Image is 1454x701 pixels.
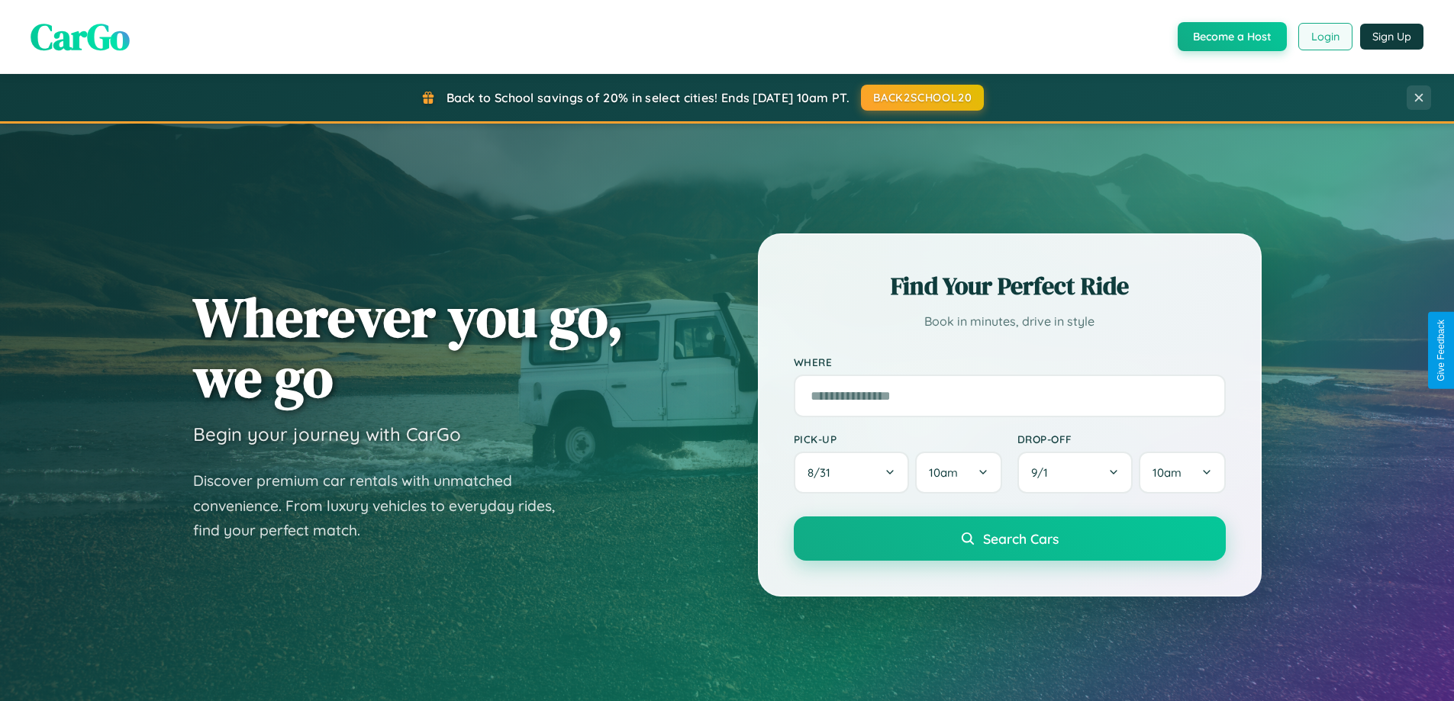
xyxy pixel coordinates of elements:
button: BACK2SCHOOL20 [861,85,984,111]
span: CarGo [31,11,130,62]
div: Give Feedback [1436,320,1446,381]
span: 10am [929,465,958,480]
button: 10am [915,452,1001,494]
label: Drop-off [1017,432,1226,445]
p: Book in minutes, drive in style [794,310,1226,333]
h1: Wherever you go, we go [193,287,624,407]
button: Become a Host [1178,22,1287,51]
button: 10am [1139,452,1225,494]
h3: Begin your journey with CarGo [193,423,461,445]
span: 8 / 31 [808,465,838,480]
span: 10am [1153,465,1182,480]
button: Sign Up [1360,24,1423,50]
span: Back to School savings of 20% in select cities! Ends [DATE] 10am PT. [447,90,850,105]
label: Pick-up [794,432,1002,445]
button: 8/31 [794,452,910,494]
span: Search Cars [983,530,1059,547]
button: Search Cars [794,516,1226,561]
h2: Find Your Perfect Ride [794,269,1226,303]
button: 9/1 [1017,452,1133,494]
p: Discover premium car rentals with unmatched convenience. From luxury vehicles to everyday rides, ... [193,468,575,543]
span: 9 / 1 [1031,465,1056,480]
label: Where [794,355,1226,368]
button: Login [1298,23,1352,50]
